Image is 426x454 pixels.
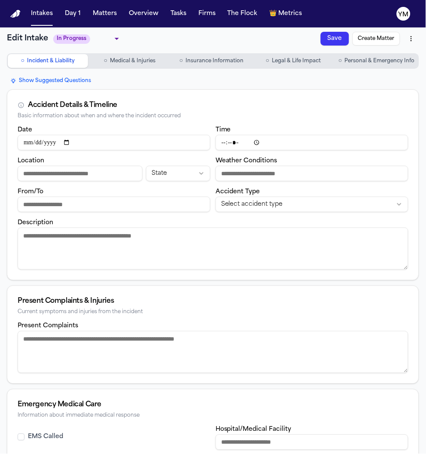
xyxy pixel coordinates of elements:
[171,54,252,68] button: Go to Insurance Information
[18,331,408,373] textarea: Present complaints
[266,57,269,65] span: ○
[125,6,162,21] button: Overview
[18,189,43,195] label: From/To
[18,158,44,164] label: Location
[195,6,219,21] button: Firms
[345,58,415,64] span: Personal & Emergency Info
[104,57,107,65] span: ○
[335,54,418,68] button: Go to Personal & Emergency Info
[404,31,419,46] button: More actions
[180,57,183,65] span: ○
[216,158,277,164] label: Weather Conditions
[18,323,78,329] label: Present Complaints
[266,6,306,21] button: crownMetrics
[167,6,190,21] button: Tasks
[18,296,408,307] div: Present Complaints & Injuries
[339,57,342,65] span: ○
[90,54,170,68] button: Go to Medical & Injuries
[216,166,408,181] input: Weather conditions
[7,76,94,86] button: Show Suggested Questions
[18,166,143,181] input: Incident location
[27,6,56,21] button: Intakes
[53,34,90,44] span: In Progress
[216,127,231,133] label: Time
[18,228,408,270] textarea: Incident description
[28,433,63,442] label: EMS Called
[216,135,408,150] input: Incident time
[10,10,21,18] a: Home
[8,54,88,68] button: Go to Incident & Liability
[18,113,408,119] div: Basic information about when and where the incident occurred
[10,10,21,18] img: Finch Logo
[18,413,408,419] div: Information about immediate medical response
[18,197,210,212] input: From/To destination
[216,189,260,195] label: Accident Type
[18,127,32,133] label: Date
[186,58,243,64] span: Insurance Information
[216,435,408,450] input: Hospital or medical facility
[89,6,120,21] button: Matters
[27,58,75,64] span: Incident & Liability
[18,400,408,410] div: Emergency Medical Care
[18,219,53,226] label: Description
[272,58,321,64] span: Legal & Life Impact
[110,58,155,64] span: Medical & Injuries
[216,427,292,433] label: Hospital/Medical Facility
[7,33,48,45] h1: Edit Intake
[61,6,84,21] button: Day 1
[146,166,210,181] button: Incident state
[21,57,24,65] span: ○
[53,33,122,45] div: Update intake status
[28,100,117,110] div: Accident Details & Timeline
[18,309,408,316] div: Current symptoms and injuries from the incident
[253,54,334,68] button: Go to Legal & Life Impact
[321,32,349,46] button: Save
[353,32,400,46] button: Create Matter
[18,135,210,150] input: Incident date
[224,6,261,21] button: The Flock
